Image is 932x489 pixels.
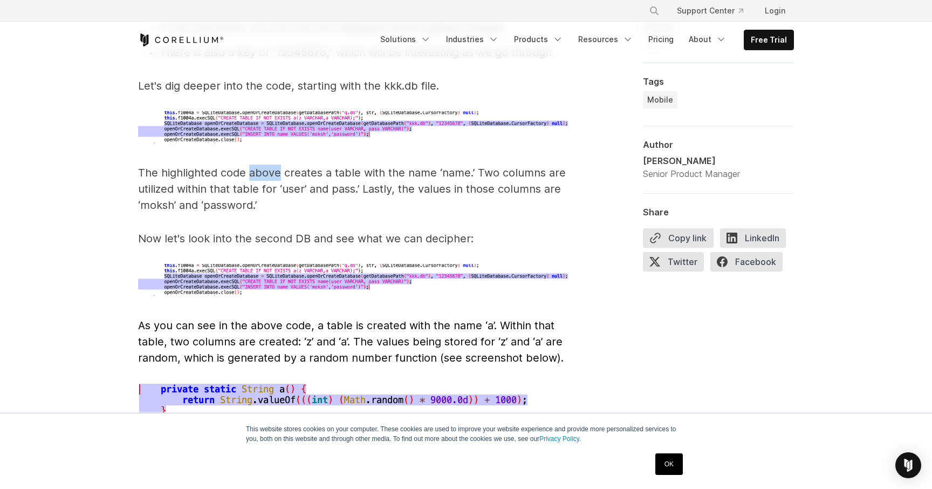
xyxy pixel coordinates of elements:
a: Facebook [710,252,789,276]
a: Pricing [642,30,680,49]
span: Facebook [710,252,783,271]
a: About [682,30,733,49]
a: Corellium Home [138,33,224,46]
span: As you can see in the above code, a table is created with the name ‘a’. Within that table, two co... [138,319,564,364]
p: The highlighted code above creates a table with the name ‘name.’ Two columns are utilized within ... [138,165,570,213]
span: LinkedIn [720,228,786,248]
a: Free Trial [744,30,793,50]
a: Privacy Policy. [539,435,581,443]
p: Now let's look into the second DB and see what we can decipher: [138,230,570,247]
span: Twitter [643,252,704,271]
a: OK [655,453,683,475]
a: Login [756,1,794,21]
img: Screenshot of the kkk.db file [138,111,570,143]
a: Industries [440,30,505,49]
a: Resources [572,30,640,49]
div: Author [643,139,794,150]
div: Share [643,207,794,218]
button: Copy link [643,228,714,248]
a: Mobile [643,91,677,108]
div: Tags [643,76,794,87]
a: Products [508,30,570,49]
button: Search [645,1,664,21]
div: Senior Product Manager [643,167,740,180]
span: Mobile [647,94,673,105]
div: Navigation Menu [374,30,794,50]
a: Support Center [668,1,752,21]
div: Open Intercom Messenger [895,452,921,478]
div: Navigation Menu [636,1,794,21]
img: Second database in the kkk.db file [138,264,570,296]
div: [PERSON_NAME] [643,154,740,167]
p: Let's dig deeper into the code, starting with the kkk.db file. [138,78,570,94]
p: This website stores cookies on your computer. These cookies are used to improve your website expe... [246,424,686,444]
img: Second database in the kkk.db file [138,383,537,418]
a: LinkedIn [720,228,792,252]
a: Twitter [643,252,710,276]
a: Solutions [374,30,437,49]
